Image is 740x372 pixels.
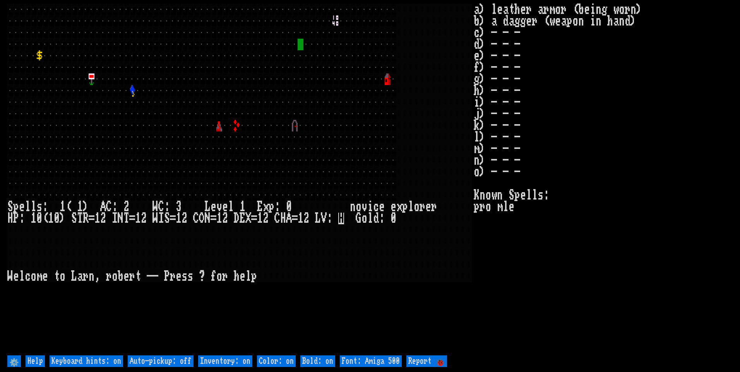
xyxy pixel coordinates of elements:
input: Auto-pickup: off [128,355,194,367]
div: r [431,201,437,213]
div: 1 [135,213,141,224]
div: e [123,271,129,282]
div: r [420,201,425,213]
div: S [7,201,13,213]
div: I [158,213,164,224]
div: E [240,213,245,224]
div: C [158,201,164,213]
div: W [152,201,158,213]
div: r [83,271,89,282]
div: b [118,271,123,282]
div: I [112,213,118,224]
div: 1 [216,213,222,224]
div: l [19,271,25,282]
input: Font: Amiga 500 [340,355,402,367]
div: e [42,271,48,282]
div: , [94,271,100,282]
div: x [263,201,269,213]
div: e [240,271,245,282]
div: o [216,271,222,282]
div: r [222,271,228,282]
div: s [187,271,193,282]
div: t [135,271,141,282]
div: G [356,213,361,224]
div: R [83,213,89,224]
div: = [89,213,94,224]
div: L [315,213,321,224]
div: 2 [123,201,129,213]
div: ( [65,201,71,213]
mark: H [338,213,344,224]
div: o [361,213,367,224]
div: 1 [257,213,263,224]
div: e [425,201,431,213]
div: e [391,201,396,213]
div: r [170,271,176,282]
div: T [123,213,129,224]
div: d [373,213,379,224]
div: ? [199,271,205,282]
div: e [379,201,385,213]
div: 2 [222,213,228,224]
input: Inventory: on [198,355,252,367]
div: ( [42,213,48,224]
div: s [36,201,42,213]
div: : [327,213,332,224]
div: W [152,213,158,224]
input: Bold: on [300,355,335,367]
div: v [361,201,367,213]
div: 1 [48,213,54,224]
div: : [379,213,385,224]
div: r [129,271,135,282]
div: o [112,271,118,282]
div: P [13,213,19,224]
div: p [251,271,257,282]
div: L [205,201,211,213]
div: V [321,213,327,224]
div: p [402,201,408,213]
div: 0 [54,213,60,224]
stats: a) leather armor (being worn) b) a dagger (weapon in hand) c) - - - d) - - - e) - - - f) - - - g)... [474,4,733,353]
div: : [42,201,48,213]
div: 2 [141,213,147,224]
div: C [106,201,112,213]
div: 2 [263,213,269,224]
div: l [25,201,31,213]
div: e [13,271,19,282]
div: r [106,271,112,282]
div: - [147,271,152,282]
div: 0 [286,201,292,213]
div: t [54,271,60,282]
div: l [245,271,251,282]
div: L [71,271,77,282]
input: Keyboard hints: on [50,355,123,367]
div: D [234,213,240,224]
div: 2 [100,213,106,224]
div: : [112,201,118,213]
div: o [31,271,36,282]
div: : [164,201,170,213]
div: 1 [77,201,83,213]
div: o [414,201,420,213]
div: E [257,201,263,213]
div: 2 [182,213,187,224]
div: v [216,201,222,213]
div: ) [60,213,65,224]
div: o [356,201,361,213]
div: f [211,271,216,282]
div: e [176,271,182,282]
div: N [205,213,211,224]
div: - [152,271,158,282]
div: 1 [94,213,100,224]
div: : [274,201,280,213]
div: 1 [298,213,303,224]
div: l [367,213,373,224]
div: n [350,201,356,213]
div: 1 [31,213,36,224]
div: P [164,271,170,282]
div: = [211,213,216,224]
div: c [373,201,379,213]
div: 1 [176,213,182,224]
div: l [31,201,36,213]
div: S [164,213,170,224]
